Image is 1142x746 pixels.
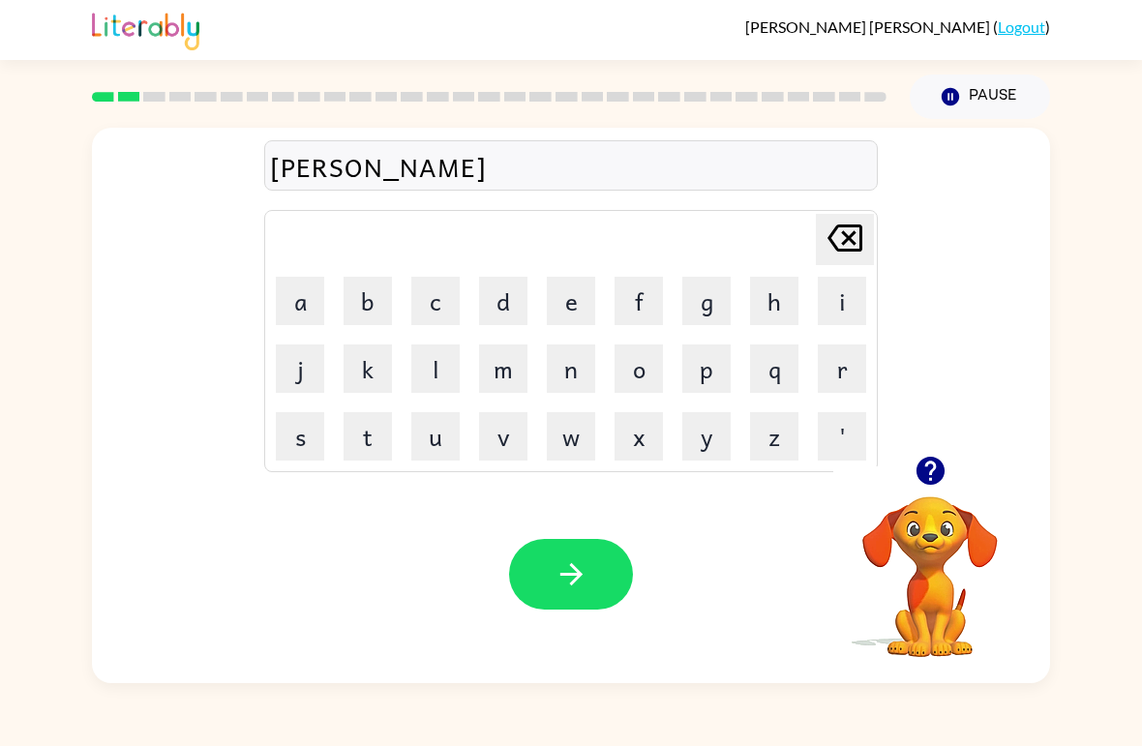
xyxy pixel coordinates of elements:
button: p [682,344,731,393]
button: q [750,344,798,393]
button: r [818,344,866,393]
button: n [547,344,595,393]
button: Pause [910,75,1050,119]
video: Your browser must support playing .mp4 files to use Literably. Please try using another browser. [833,466,1027,660]
button: w [547,412,595,461]
button: s [276,412,324,461]
button: l [411,344,460,393]
button: c [411,277,460,325]
button: t [344,412,392,461]
button: d [479,277,527,325]
button: x [615,412,663,461]
button: y [682,412,731,461]
button: z [750,412,798,461]
div: ( ) [745,17,1050,36]
button: u [411,412,460,461]
button: ' [818,412,866,461]
div: [PERSON_NAME] [270,146,872,187]
button: k [344,344,392,393]
button: f [615,277,663,325]
img: Literably [92,8,199,50]
button: b [344,277,392,325]
button: v [479,412,527,461]
button: h [750,277,798,325]
a: Logout [998,17,1045,36]
button: e [547,277,595,325]
button: g [682,277,731,325]
button: a [276,277,324,325]
button: m [479,344,527,393]
span: [PERSON_NAME] [PERSON_NAME] [745,17,993,36]
button: o [615,344,663,393]
button: j [276,344,324,393]
button: i [818,277,866,325]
